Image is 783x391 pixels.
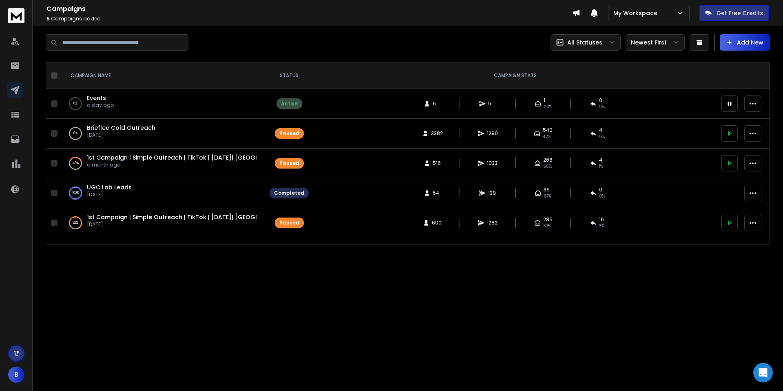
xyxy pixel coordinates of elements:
[599,193,605,200] span: 0 %
[61,89,265,119] td: 0%Eventsa day ago
[279,160,299,167] div: Paused
[487,160,498,167] span: 1033
[599,187,602,193] span: 0
[61,119,265,149] td: 0%Brieflee Cold Outreach[DATE]
[8,8,24,23] img: logo
[433,160,441,167] span: 516
[61,178,265,208] td: 100%UGC Lab Leads[DATE]
[8,367,24,383] button: B
[87,94,106,102] a: Events
[46,4,572,14] h1: Campaigns
[46,15,50,22] span: 5
[543,216,553,223] span: 286
[599,223,604,229] span: 3 %
[87,153,300,162] a: 1st Campaign | Simple Outreach | TikTok | [DATE]| [GEOGRAPHIC_DATA]
[279,130,299,137] div: Paused
[73,100,77,108] p: 0 %
[265,62,314,89] th: STATUS
[720,34,770,51] button: Add New
[87,213,300,221] a: 1st Campaign | Simple Outreach | TikTok | [DATE]| [GEOGRAPHIC_DATA]
[626,34,685,51] button: Newest First
[87,183,132,191] a: UGC Lab Leads
[274,190,304,196] div: Completed
[279,220,299,226] div: Paused
[599,133,605,140] span: 0 %
[544,187,550,193] span: 36
[544,104,552,110] span: 20 %
[699,5,769,21] button: Get Free Credits
[599,157,602,163] span: 4
[281,100,298,107] div: Active
[487,220,498,226] span: 1282
[61,208,265,238] td: 62%1st Campaign | Simple Outreach | TikTok | [DATE]| [GEOGRAPHIC_DATA][DATE]
[599,97,602,104] span: 0
[61,149,265,178] td: 49%1st Campaign | Simple Outreach | TikTok | [DATE]| [GEOGRAPHIC_DATA]a month ago
[717,9,763,17] p: Get Free Credits
[46,16,572,22] p: Campaigns added
[543,157,553,163] span: 268
[87,162,257,168] p: a month ago
[87,191,132,198] p: [DATE]
[73,219,78,227] p: 62 %
[431,130,443,137] span: 3382
[433,190,441,196] span: 54
[599,216,604,223] span: 16
[544,97,545,104] span: 1
[61,62,265,89] th: CAMPAIGN NAME
[599,104,605,110] span: 0 %
[544,193,551,200] span: 67 %
[613,9,661,17] p: My Workspace
[72,189,79,197] p: 100 %
[488,190,496,196] span: 139
[543,133,551,140] span: 42 %
[753,363,773,382] div: Open Intercom Messenger
[543,223,551,229] span: 57 %
[487,130,498,137] span: 1290
[432,220,442,226] span: 600
[87,221,257,228] p: [DATE]
[87,124,155,132] a: Brieflee Cold Outreach
[314,62,717,89] th: CAMPAIGN STATS
[73,129,77,138] p: 0 %
[567,38,602,47] p: All Statuses
[73,159,79,167] p: 49 %
[433,100,441,107] span: 6
[543,163,552,170] span: 55 %
[87,132,155,138] p: [DATE]
[599,127,602,133] span: 4
[488,100,496,107] span: 5
[543,127,553,133] span: 540
[599,163,603,170] span: 1 %
[87,102,114,109] p: a day ago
